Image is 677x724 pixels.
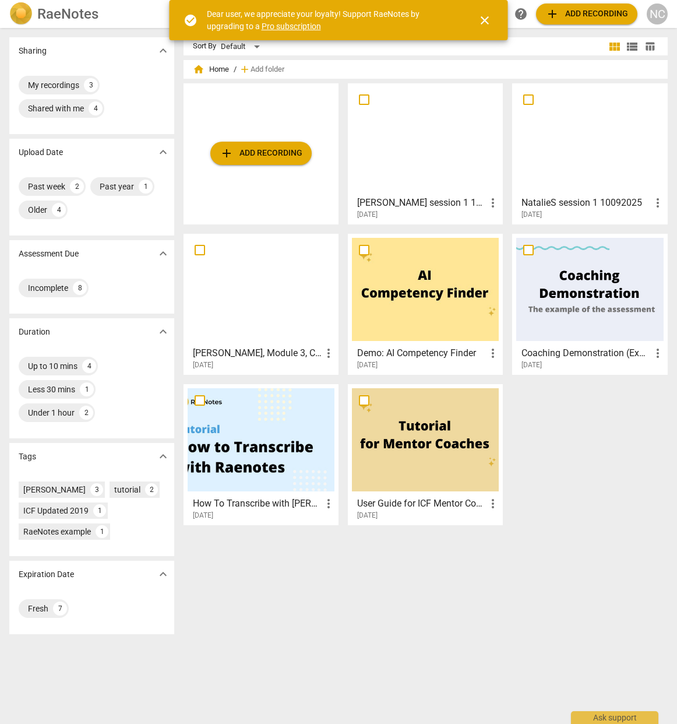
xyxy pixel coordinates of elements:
[521,346,650,360] h3: Coaching Demonstration (Example)
[156,325,170,339] span: expand_more
[651,196,665,210] span: more_vert
[207,8,457,32] div: Dear user, we appreciate your loyalty! Support RaeNotes by upgrading to a
[510,3,531,24] a: Help
[322,346,336,360] span: more_vert
[193,360,213,370] span: [DATE]
[606,38,623,55] button: Tile view
[184,13,198,27] span: check_circle
[154,245,172,262] button: Show more
[23,484,86,495] div: [PERSON_NAME]
[93,504,106,517] div: 1
[28,181,65,192] div: Past week
[53,602,67,616] div: 7
[193,511,213,521] span: [DATE]
[188,388,334,520] a: How To Transcribe with [PERSON_NAME][DATE]
[114,484,140,495] div: tutorial
[19,45,47,57] p: Sharing
[352,388,499,520] a: User Guide for ICF Mentor Coaches[DATE]
[89,101,103,115] div: 4
[28,360,77,372] div: Up to 10 mins
[357,360,378,370] span: [DATE]
[516,87,663,219] a: NatalieS session 1 10092025[DATE]
[352,87,499,219] a: [PERSON_NAME] session 1 10092025[DATE]
[357,346,486,360] h3: Demo: AI Competency Finder
[239,64,251,75] span: add
[154,42,172,59] button: Show more
[28,384,75,395] div: Less 30 mins
[28,407,75,419] div: Under 1 hour
[357,511,378,521] span: [DATE]
[220,146,302,160] span: Add recording
[156,247,170,261] span: expand_more
[193,64,229,75] span: Home
[521,360,542,370] span: [DATE]
[154,565,172,583] button: Show more
[521,210,542,220] span: [DATE]
[357,210,378,220] span: [DATE]
[96,525,108,538] div: 1
[193,346,322,360] h3: Cooper, Natalie, Module 3, Cohort 2
[156,449,170,463] span: expand_more
[571,711,658,724] div: Ask support
[352,238,499,370] a: Demo: AI Competency Finder[DATE]
[154,448,172,465] button: Show more
[536,3,637,24] button: Upload
[193,42,216,51] div: Sort By
[70,180,84,194] div: 2
[90,483,103,496] div: 3
[19,326,50,338] p: Duration
[156,145,170,159] span: expand_more
[262,22,321,31] a: Pro subscription
[478,13,492,27] span: close
[154,143,172,161] button: Show more
[220,146,234,160] span: add
[357,196,486,210] h3: Michele session 1 10092025
[221,37,264,56] div: Default
[651,346,665,360] span: more_vert
[80,382,94,396] div: 1
[641,38,658,55] button: Table view
[145,483,158,496] div: 2
[234,65,237,74] span: /
[19,248,79,260] p: Assessment Due
[52,203,66,217] div: 4
[516,238,663,370] a: Coaching Demonstration (Example)[DATE]
[193,64,204,75] span: home
[357,497,486,511] h3: User Guide for ICF Mentor Coaches
[514,7,528,21] span: help
[251,65,284,74] span: Add folder
[28,79,79,91] div: My recordings
[23,505,89,516] div: ICF Updated 2019
[28,204,47,216] div: Older
[545,7,559,21] span: add
[193,497,322,511] h3: How To Transcribe with RaeNotes
[19,568,74,581] p: Expiration Date
[545,7,628,21] span: Add recording
[19,451,36,463] p: Tags
[322,497,336,511] span: more_vert
[623,38,641,55] button: List view
[28,282,68,294] div: Incomplete
[486,497,500,511] span: more_vert
[156,567,170,581] span: expand_more
[210,142,312,165] button: Upload
[23,526,91,537] div: RaeNotes example
[79,406,93,420] div: 2
[37,6,98,22] h2: RaeNotes
[647,3,668,24] button: NC
[486,196,500,210] span: more_vert
[82,359,96,373] div: 4
[521,196,650,210] h3: NatalieS session 1 10092025
[471,6,499,34] button: Close
[28,603,48,614] div: Fresh
[608,40,622,54] span: view_module
[84,78,98,92] div: 3
[154,323,172,340] button: Show more
[139,180,153,194] div: 1
[28,103,84,114] div: Shared with me
[156,44,170,58] span: expand_more
[9,2,33,26] img: Logo
[486,346,500,360] span: more_vert
[100,181,134,192] div: Past year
